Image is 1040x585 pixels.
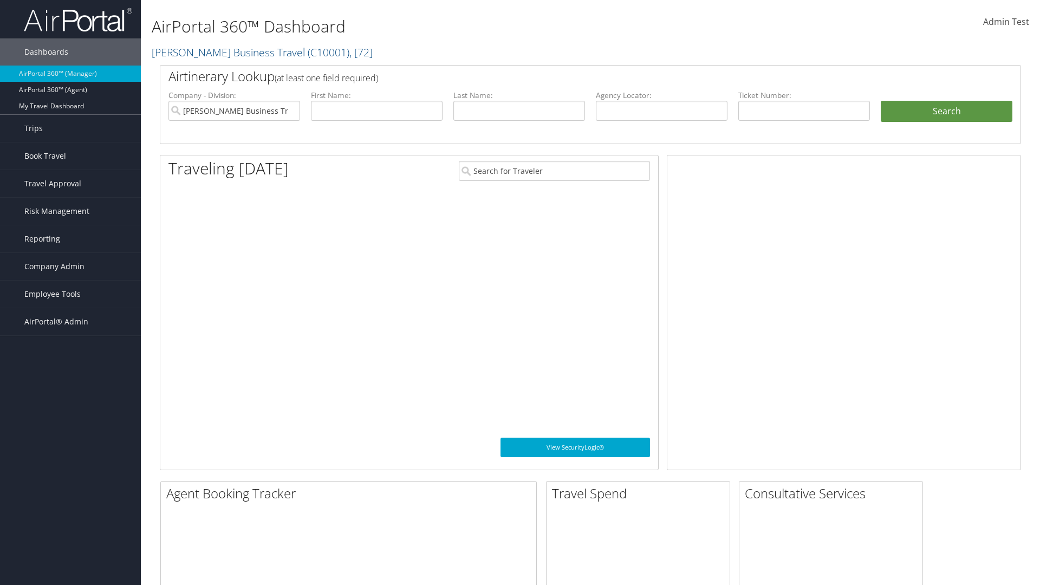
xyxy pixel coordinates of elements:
[349,45,373,60] span: , [ 72 ]
[745,484,922,503] h2: Consultative Services
[738,90,870,101] label: Ticket Number:
[275,72,378,84] span: (at least one field required)
[168,67,941,86] h2: Airtinerary Lookup
[983,16,1029,28] span: Admin Test
[459,161,650,181] input: Search for Traveler
[24,115,43,142] span: Trips
[983,5,1029,39] a: Admin Test
[152,45,373,60] a: [PERSON_NAME] Business Travel
[552,484,730,503] h2: Travel Spend
[168,157,289,180] h1: Traveling [DATE]
[24,281,81,308] span: Employee Tools
[24,142,66,170] span: Book Travel
[500,438,650,457] a: View SecurityLogic®
[166,484,536,503] h2: Agent Booking Tracker
[24,253,84,280] span: Company Admin
[308,45,349,60] span: ( C10001 )
[24,170,81,197] span: Travel Approval
[24,38,68,66] span: Dashboards
[168,90,300,101] label: Company - Division:
[24,308,88,335] span: AirPortal® Admin
[311,90,443,101] label: First Name:
[24,225,60,252] span: Reporting
[881,101,1012,122] button: Search
[24,198,89,225] span: Risk Management
[152,15,737,38] h1: AirPortal 360™ Dashboard
[453,90,585,101] label: Last Name:
[24,7,132,32] img: airportal-logo.png
[596,90,727,101] label: Agency Locator:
